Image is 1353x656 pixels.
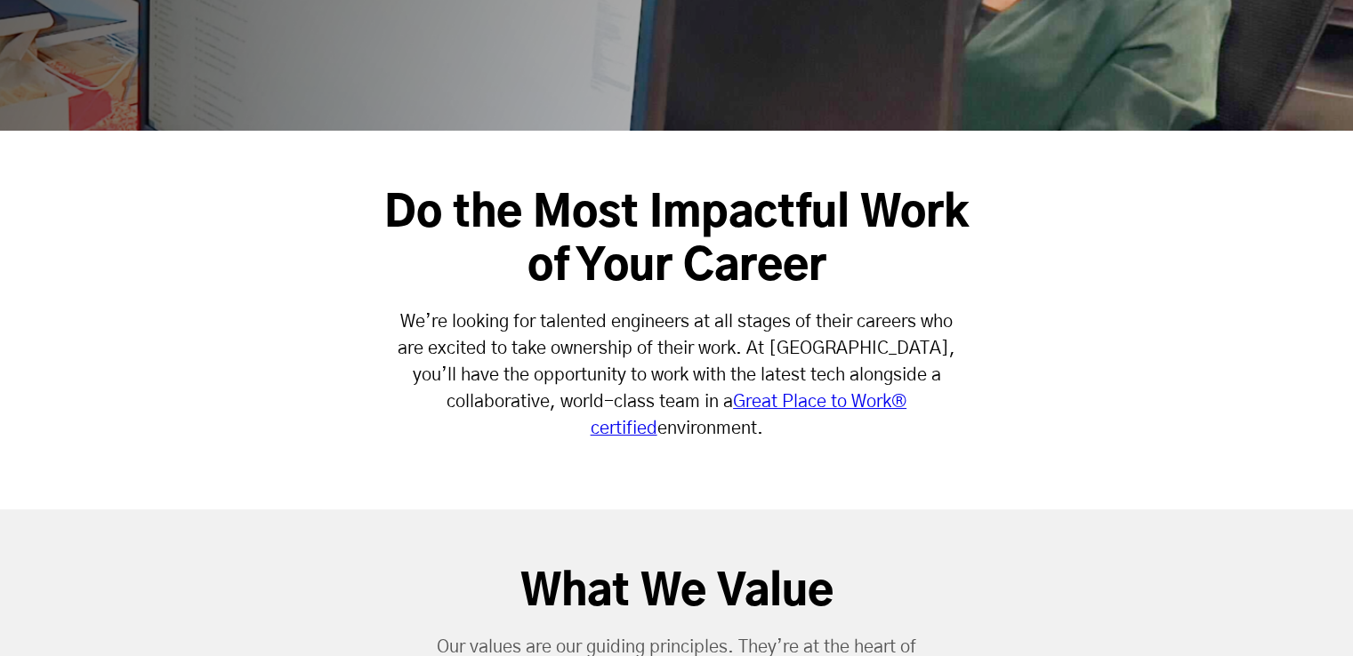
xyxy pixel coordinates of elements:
span: We’re looking for talented engineers at all stages of their careers who are excited to take owner... [398,313,955,411]
div: What We Value [289,566,1065,620]
span: environment. [657,420,763,437]
a: Great Place to Work® certified [591,399,907,436]
h3: Do the Most Impactful Work of Your Career [367,188,987,294]
span: Great Place to Work® certified [591,393,907,437]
